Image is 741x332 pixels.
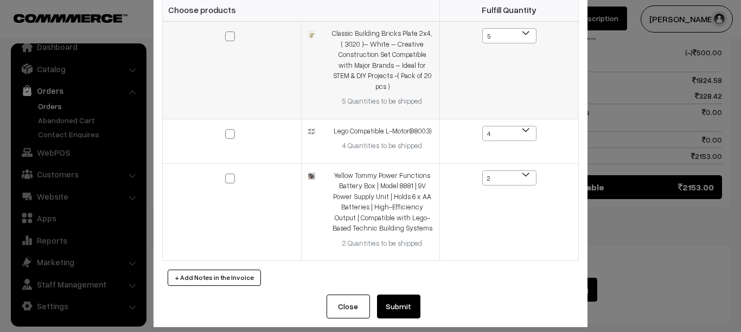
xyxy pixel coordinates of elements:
div: 4 Quantities to be shipped [331,141,433,151]
img: 175101244366171-16.jpg [308,30,315,37]
span: 4 [482,126,536,141]
span: 5 [483,29,536,44]
span: 4 [483,126,536,142]
div: Lego Compatible L-Motor(88003) [331,126,433,137]
div: Classic Building Bricks Plate 2x4, ( 3020 )– White – Creative Construction Set Compatible with Ma... [331,28,433,92]
button: + Add Notes in the Invoice [168,270,261,286]
button: Close [327,295,370,318]
div: Yellow Tommy Power Functions Battery Box | Model 8881 | 9V Power Supply Unit | Holds 6 x AA Batte... [331,170,433,234]
div: 5 Quantities to be shipped [331,96,433,107]
span: 2 [482,170,536,186]
div: 2 Quantities to be shipped [331,238,433,249]
span: 5 [482,28,536,43]
span: 2 [483,171,536,186]
img: 17160315249161WhatsApp-Image-2024-05-18-at-165451.jpeg [308,129,315,135]
img: 1752477697667651F3YTUEBRL_SY450_.jpg [308,173,315,180]
button: Submit [377,295,420,318]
